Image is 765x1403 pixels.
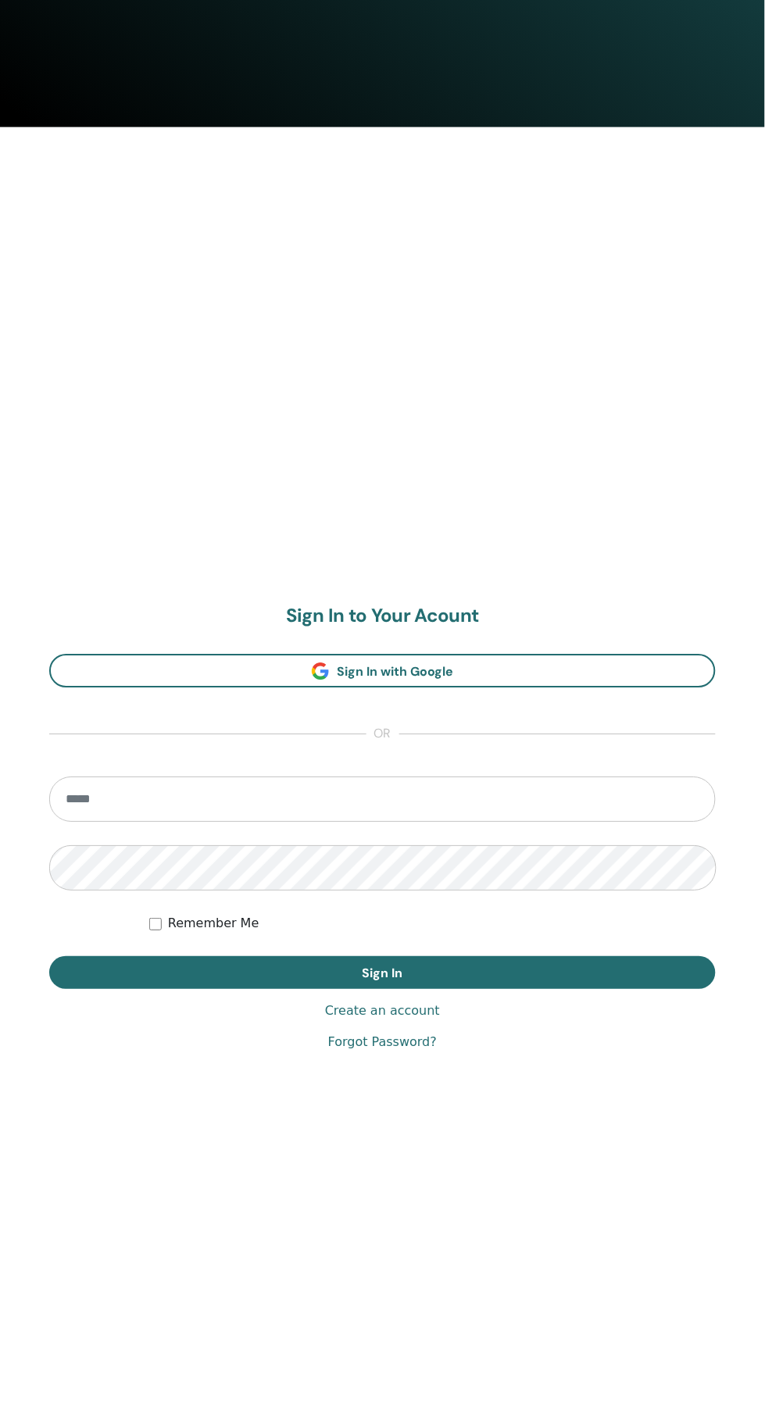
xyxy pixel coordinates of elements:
span: Sign In with Google [337,664,453,680]
span: Sign In [363,966,403,982]
h2: Sign In to Your Acount [49,605,716,628]
button: Sign In [49,957,716,990]
label: Remember Me [168,915,259,934]
a: Sign In with Google [49,655,716,688]
span: or [366,726,399,744]
a: Forgot Password? [328,1034,437,1052]
div: Keep me authenticated indefinitely or until I manually logout [149,915,716,934]
a: Create an account [325,1002,440,1021]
